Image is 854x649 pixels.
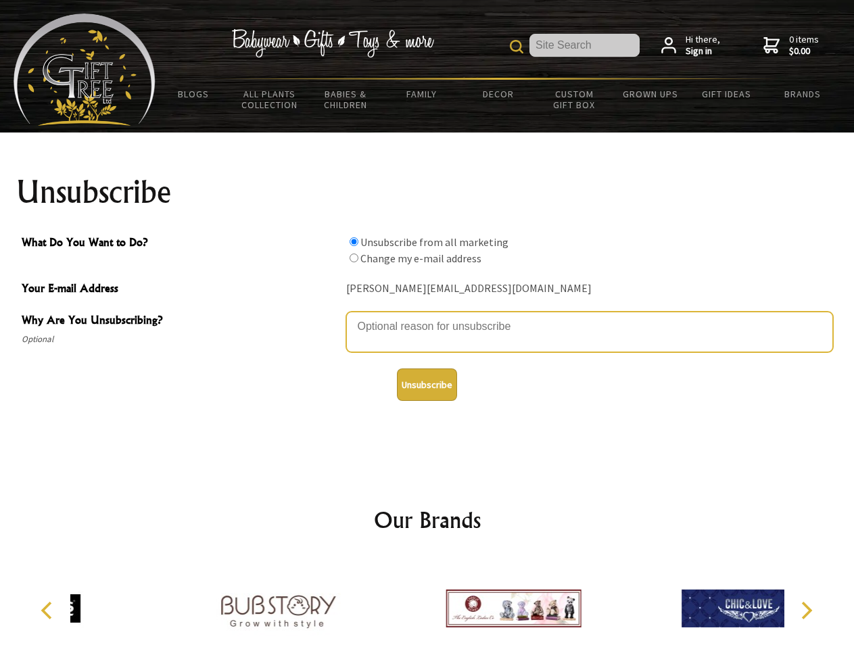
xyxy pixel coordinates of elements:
a: BLOGS [156,80,232,108]
button: Previous [34,596,64,625]
strong: $0.00 [789,45,819,57]
label: Unsubscribe from all marketing [360,235,508,249]
input: Site Search [529,34,640,57]
a: Babies & Children [308,80,384,119]
a: All Plants Collection [232,80,308,119]
strong: Sign in [686,45,720,57]
h1: Unsubscribe [16,176,838,208]
span: Why Are You Unsubscribing? [22,312,339,331]
a: Hi there,Sign in [661,34,720,57]
span: Your E-mail Address [22,280,339,299]
a: Decor [460,80,536,108]
span: Hi there, [686,34,720,57]
label: Change my e-mail address [360,251,481,265]
button: Unsubscribe [397,368,457,401]
a: Family [384,80,460,108]
h2: Our Brands [27,504,828,536]
a: 0 items$0.00 [763,34,819,57]
a: Grown Ups [612,80,688,108]
input: What Do You Want to Do? [350,254,358,262]
textarea: Why Are You Unsubscribing? [346,312,833,352]
img: product search [510,40,523,53]
button: Next [791,596,821,625]
a: Brands [765,80,841,108]
span: What Do You Want to Do? [22,234,339,254]
span: 0 items [789,33,819,57]
div: [PERSON_NAME][EMAIL_ADDRESS][DOMAIN_NAME] [346,279,833,299]
a: Custom Gift Box [536,80,613,119]
a: Gift Ideas [688,80,765,108]
img: Babywear - Gifts - Toys & more [231,29,434,57]
span: Optional [22,331,339,347]
input: What Do You Want to Do? [350,237,358,246]
img: Babyware - Gifts - Toys and more... [14,14,156,126]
